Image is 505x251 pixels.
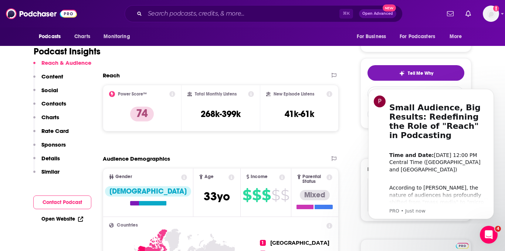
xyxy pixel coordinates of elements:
[251,174,268,179] span: Income
[104,31,130,42] span: Monitoring
[33,141,66,155] button: Sponsors
[33,100,66,114] button: Contacts
[408,70,433,76] span: Tell Me Why
[271,189,280,201] span: $
[395,30,446,44] button: open menu
[483,6,499,22] span: Logged in as AutumnKatie
[456,243,469,249] img: Podchaser Pro
[125,5,403,22] div: Search podcasts, credits, & more...
[105,186,191,197] div: [DEMOGRAPHIC_DATA]
[262,189,271,201] span: $
[339,9,353,19] span: ⌘ K
[103,72,120,79] h2: Reach
[444,30,471,44] button: open menu
[33,127,69,141] button: Rate Card
[285,108,314,120] h3: 41k-61k
[118,91,147,97] h2: Power Score™
[130,107,154,121] p: 74
[41,87,58,94] p: Social
[359,9,396,18] button: Open AdvancedNew
[98,30,139,44] button: open menu
[41,141,66,148] p: Sponsors
[33,59,91,73] button: Reach & Audience
[33,114,59,127] button: Charts
[70,30,95,44] a: Charts
[195,91,237,97] h2: Total Monthly Listens
[274,91,314,97] h2: New Episode Listens
[74,31,90,42] span: Charts
[462,7,474,20] a: Show notifications dropdown
[243,189,251,201] span: $
[480,226,498,244] iframe: Intercom live chat
[41,127,69,134] p: Rate Card
[270,240,329,246] span: [GEOGRAPHIC_DATA]
[34,46,101,57] h1: Podcast Insights
[281,189,289,201] span: $
[117,223,138,228] span: Countries
[357,31,386,42] span: For Business
[33,168,60,182] button: Similar
[41,168,60,175] p: Similar
[41,114,59,121] p: Charts
[383,4,396,11] span: New
[362,12,393,16] span: Open Advanced
[204,189,230,204] span: 33 yo
[33,155,60,168] button: Details
[456,242,469,249] a: Pro website
[115,174,132,179] span: Gender
[41,100,66,107] p: Contacts
[357,82,505,224] iframe: Intercom notifications message
[33,73,63,87] button: Content
[495,226,501,232] span: 4
[41,216,83,222] a: Open Website
[483,6,499,22] button: Show profile menu
[201,108,241,120] h3: 268k-399k
[493,6,499,11] svg: Add a profile image
[400,31,435,42] span: For Podcasters
[300,190,330,200] div: Mixed
[145,8,339,20] input: Search podcasts, credits, & more...
[367,65,464,81] button: tell me why sparkleTell Me Why
[352,30,395,44] button: open menu
[103,155,170,162] h2: Audience Demographics
[444,7,457,20] a: Show notifications dropdown
[204,174,214,179] span: Age
[302,174,325,184] span: Parental Status
[450,31,462,42] span: More
[41,155,60,162] p: Details
[252,189,261,201] span: $
[41,59,91,66] p: Reach & Audience
[39,31,61,42] span: Podcasts
[6,7,77,21] img: Podchaser - Follow, Share and Rate Podcasts
[33,195,91,209] button: Contact Podcast
[483,6,499,22] img: User Profile
[260,240,266,246] span: 1
[399,70,405,76] img: tell me why sparkle
[33,87,58,100] button: Social
[41,73,63,80] p: Content
[34,30,70,44] button: open menu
